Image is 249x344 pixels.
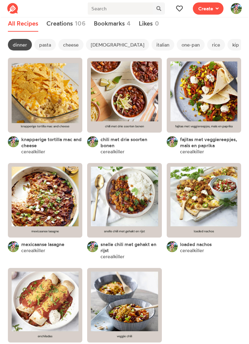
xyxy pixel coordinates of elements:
img: User's avatar [167,136,178,147]
a: cerealkiller [180,148,204,155]
img: User's avatar [87,241,98,252]
span: dinner [8,39,32,50]
a: Creations106 [46,16,86,32]
a: mexicaanse lasagne [21,241,64,247]
img: Reciplate [7,3,18,14]
a: loaded nachos [180,241,212,247]
a: cerealkiller [21,247,45,253]
span: one-pan [177,39,205,50]
a: cerealkiller [101,253,124,259]
a: Likes0 [139,16,159,32]
input: Search [88,2,152,15]
a: chili met drie soorten bonen [101,136,162,148]
a: cerealkiller [21,148,45,155]
img: User's avatar [87,136,98,147]
span: italian [152,39,174,50]
a: fajitas met veggiereepjes, maïs en paprika [180,136,241,148]
span: snelle chili met gehakt en rijst [101,241,156,253]
span: cheese [58,39,84,50]
a: snelle chili met gehakt en rijst [101,241,162,253]
img: User's avatar [8,136,19,147]
span: rice [207,39,225,50]
a: cerealkiller [180,247,204,253]
span: 106 [75,19,86,28]
a: Bookmarks4 [94,16,131,32]
a: cerealkiller [101,148,124,155]
span: kip [227,39,244,50]
span: chili met drie soorten bonen [101,136,147,148]
span: 4 [127,19,131,28]
a: All Recipes [8,16,38,32]
img: User's avatar [231,3,242,14]
img: User's avatar [8,241,19,252]
span: pasta [34,39,56,50]
span: fajitas met veggiereepjes, maïs en paprika [180,136,237,148]
span: 0 [155,19,159,28]
button: Create [193,2,223,15]
img: User's avatar [167,241,178,252]
span: [DEMOGRAPHIC_DATA] [86,39,149,50]
a: knapperige tortilla mac and cheese [21,136,82,148]
span: Create [198,5,213,12]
